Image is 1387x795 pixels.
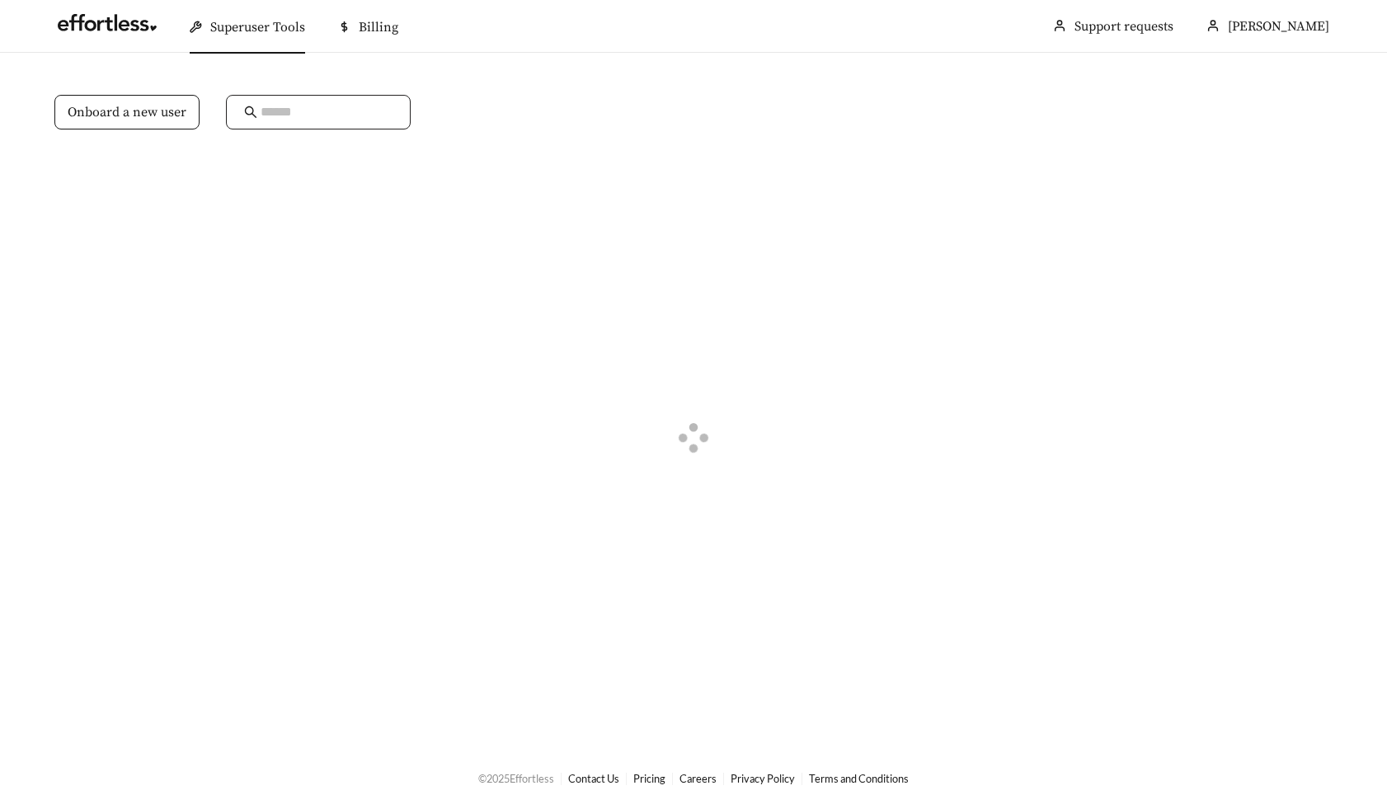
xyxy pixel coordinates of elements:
[210,19,305,35] span: Superuser Tools
[54,95,200,129] button: Onboard a new user
[359,19,398,35] span: Billing
[568,772,619,785] a: Contact Us
[1074,18,1173,35] a: Support requests
[478,772,554,785] span: © 2025 Effortless
[1228,18,1329,35] span: [PERSON_NAME]
[68,102,186,122] span: Onboard a new user
[731,772,795,785] a: Privacy Policy
[244,106,257,119] span: search
[633,772,665,785] a: Pricing
[809,772,909,785] a: Terms and Conditions
[679,772,717,785] a: Careers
